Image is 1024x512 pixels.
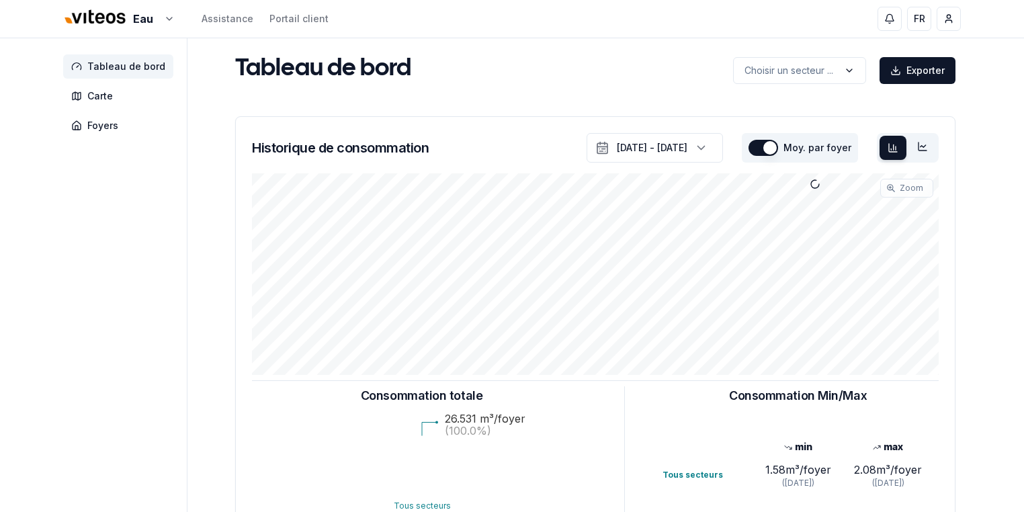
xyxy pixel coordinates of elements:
[393,501,450,511] text: Tous secteurs
[587,133,723,163] button: [DATE] - [DATE]
[361,386,482,405] h3: Consommation totale
[133,11,153,27] span: Eau
[914,12,925,26] span: FR
[753,440,843,454] div: min
[87,119,118,132] span: Foyers
[63,1,128,34] img: Viteos - Eau Logo
[445,424,491,437] text: (100.0%)
[617,141,687,155] div: [DATE] - [DATE]
[783,143,851,153] label: Moy. par foyer
[445,412,525,425] text: 26.531 m³/foyer
[843,478,933,488] div: ([DATE])
[235,56,411,83] h1: Tableau de bord
[63,54,179,79] a: Tableau de bord
[744,64,833,77] p: Choisir un secteur ...
[753,462,843,478] div: 1.58 m³/foyer
[663,470,753,480] div: Tous secteurs
[753,478,843,488] div: ([DATE])
[729,386,867,405] h3: Consommation Min/Max
[843,462,933,478] div: 2.08 m³/foyer
[252,138,429,157] h3: Historique de consommation
[87,60,165,73] span: Tableau de bord
[907,7,931,31] button: FR
[900,183,923,194] span: Zoom
[63,84,179,108] a: Carte
[880,57,955,84] button: Exporter
[269,12,329,26] a: Portail client
[843,440,933,454] div: max
[202,12,253,26] a: Assistance
[733,57,866,84] button: label
[63,5,175,34] button: Eau
[63,114,179,138] a: Foyers
[87,89,113,103] span: Carte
